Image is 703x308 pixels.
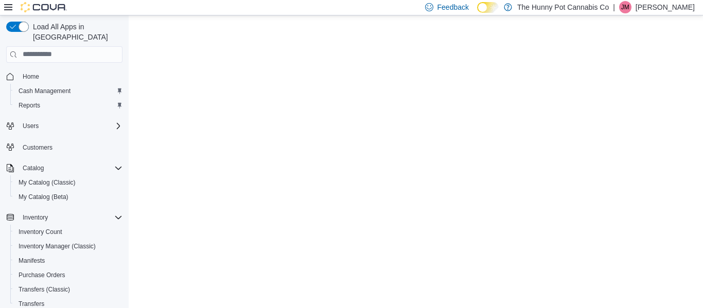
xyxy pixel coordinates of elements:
[14,269,69,281] a: Purchase Orders
[14,99,122,112] span: Reports
[2,119,127,133] button: Users
[19,120,43,132] button: Users
[2,161,127,175] button: Catalog
[19,193,68,201] span: My Catalog (Beta)
[2,69,127,84] button: Home
[19,242,96,250] span: Inventory Manager (Classic)
[477,2,499,13] input: Dark Mode
[19,141,57,154] a: Customers
[14,240,100,252] a: Inventory Manager (Classic)
[14,191,122,203] span: My Catalog (Beta)
[19,211,122,224] span: Inventory
[621,1,629,13] span: JM
[10,84,127,98] button: Cash Management
[10,253,127,268] button: Manifests
[19,271,65,279] span: Purchase Orders
[14,269,122,281] span: Purchase Orders
[14,85,75,97] a: Cash Management
[14,283,122,296] span: Transfers (Classic)
[14,226,66,238] a: Inventory Count
[29,22,122,42] span: Load All Apps in [GEOGRAPHIC_DATA]
[14,240,122,252] span: Inventory Manager (Classic)
[2,139,127,154] button: Customers
[517,1,609,13] p: The Hunny Pot Cannabis Co
[19,70,122,83] span: Home
[19,140,122,153] span: Customers
[19,300,44,308] span: Transfers
[19,101,40,110] span: Reports
[19,228,62,236] span: Inventory Count
[14,226,122,238] span: Inventory Count
[21,2,67,12] img: Cova
[23,164,44,172] span: Catalog
[19,285,70,294] span: Transfers (Classic)
[19,87,71,95] span: Cash Management
[10,175,127,190] button: My Catalog (Classic)
[14,176,80,189] a: My Catalog (Classic)
[14,283,74,296] a: Transfers (Classic)
[10,225,127,239] button: Inventory Count
[10,268,127,282] button: Purchase Orders
[14,191,73,203] a: My Catalog (Beta)
[23,143,52,152] span: Customers
[10,282,127,297] button: Transfers (Classic)
[19,178,76,187] span: My Catalog (Classic)
[619,1,631,13] div: Jesse McGean
[14,85,122,97] span: Cash Management
[23,73,39,81] span: Home
[14,176,122,189] span: My Catalog (Classic)
[10,98,127,113] button: Reports
[14,255,49,267] a: Manifests
[613,1,615,13] p: |
[636,1,695,13] p: [PERSON_NAME]
[10,190,127,204] button: My Catalog (Beta)
[437,2,469,12] span: Feedback
[19,257,45,265] span: Manifests
[10,239,127,253] button: Inventory Manager (Classic)
[23,122,39,130] span: Users
[19,211,52,224] button: Inventory
[19,70,43,83] a: Home
[19,162,122,174] span: Catalog
[23,213,48,222] span: Inventory
[14,99,44,112] a: Reports
[19,162,48,174] button: Catalog
[2,210,127,225] button: Inventory
[19,120,122,132] span: Users
[14,255,122,267] span: Manifests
